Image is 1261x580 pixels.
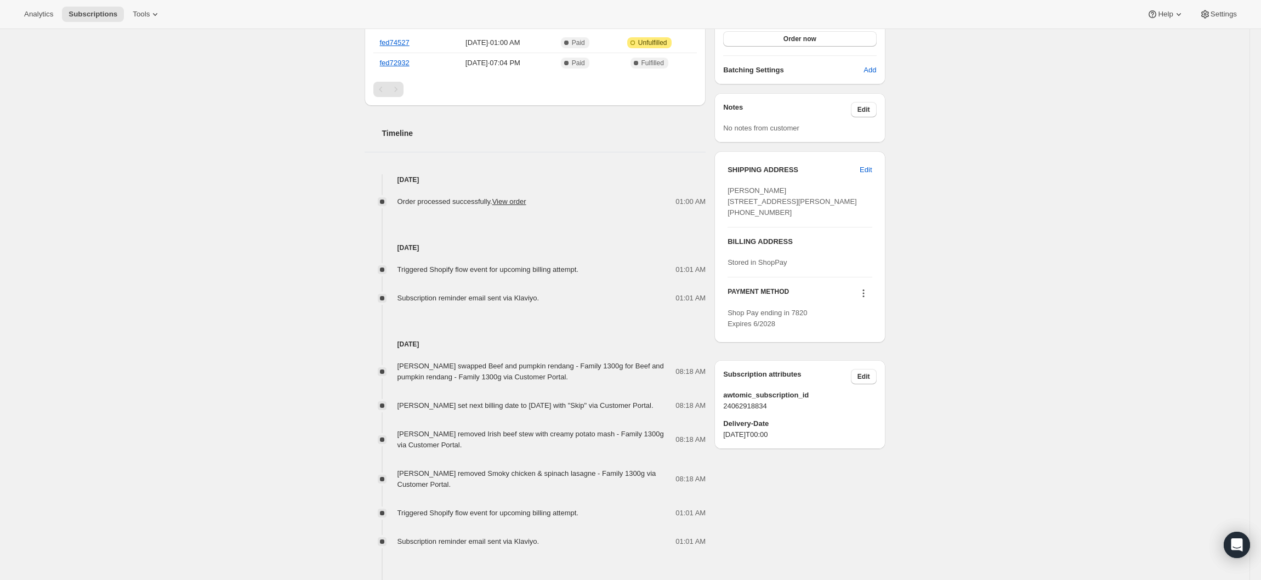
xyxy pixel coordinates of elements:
[1158,10,1173,19] span: Help
[444,37,542,48] span: [DATE] · 01:00 AM
[675,474,706,485] span: 08:18 AM
[397,509,578,517] span: Triggered Shopify flow event for upcoming billing attempt.
[380,59,410,67] a: fed72932
[675,400,706,411] span: 08:18 AM
[1140,7,1190,22] button: Help
[728,258,787,266] span: Stored in ShopPay
[728,186,857,217] span: [PERSON_NAME] [STREET_ADDRESS][PERSON_NAME] [PHONE_NUMBER]
[365,174,706,185] h4: [DATE]
[365,242,706,253] h4: [DATE]
[397,469,656,488] span: [PERSON_NAME] removed Smoky chicken & spinach lasagne - Family 1300g via Customer Portal.
[860,164,872,175] span: Edit
[675,366,706,377] span: 08:18 AM
[851,102,877,117] button: Edit
[69,10,117,19] span: Subscriptions
[638,38,667,47] span: Unfulfilled
[728,236,872,247] h3: BILLING ADDRESS
[723,124,799,132] span: No notes from customer
[857,61,883,79] button: Add
[397,197,526,206] span: Order processed successfully.
[397,265,578,274] span: Triggered Shopify flow event for upcoming billing attempt.
[728,287,789,302] h3: PAYMENT METHOD
[723,31,876,47] button: Order now
[851,369,877,384] button: Edit
[444,58,542,69] span: [DATE] · 07:04 PM
[857,105,870,114] span: Edit
[723,429,876,440] span: [DATE]T00:00
[641,59,664,67] span: Fulfilled
[397,430,664,449] span: [PERSON_NAME] removed Irish beef stew with creamy potato mash - Family 1300g via Customer Portal.
[397,537,539,545] span: Subscription reminder email sent via Klaviyo.
[24,10,53,19] span: Analytics
[382,128,706,139] h2: Timeline
[572,59,585,67] span: Paid
[783,35,816,43] span: Order now
[675,196,706,207] span: 01:00 AM
[18,7,60,22] button: Analytics
[723,390,876,401] span: awtomic_subscription_id
[675,264,706,275] span: 01:01 AM
[728,164,860,175] h3: SHIPPING ADDRESS
[723,369,851,384] h3: Subscription attributes
[397,401,654,410] span: [PERSON_NAME] set next billing date to [DATE] with "Skip" via Customer Portal.
[723,401,876,412] span: 24062918834
[492,197,526,206] a: View order
[373,82,697,97] nav: Pagination
[572,38,585,47] span: Paid
[380,38,410,47] a: fed74527
[675,434,706,445] span: 08:18 AM
[864,65,876,76] span: Add
[1211,10,1237,19] span: Settings
[365,339,706,350] h4: [DATE]
[133,10,150,19] span: Tools
[1224,532,1250,558] div: Open Intercom Messenger
[723,418,876,429] span: Delivery-Date
[397,294,539,302] span: Subscription reminder email sent via Klaviyo.
[723,102,851,117] h3: Notes
[126,7,167,22] button: Tools
[857,372,870,381] span: Edit
[723,65,864,76] h6: Batching Settings
[675,536,706,547] span: 01:01 AM
[62,7,124,22] button: Subscriptions
[853,161,878,179] button: Edit
[728,309,807,328] span: Shop Pay ending in 7820 Expires 6/2028
[1193,7,1243,22] button: Settings
[397,362,664,381] span: [PERSON_NAME] swapped Beef and pumpkin rendang - Family 1300g for Beef and pumpkin rendang - Fami...
[675,293,706,304] span: 01:01 AM
[675,508,706,519] span: 01:01 AM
